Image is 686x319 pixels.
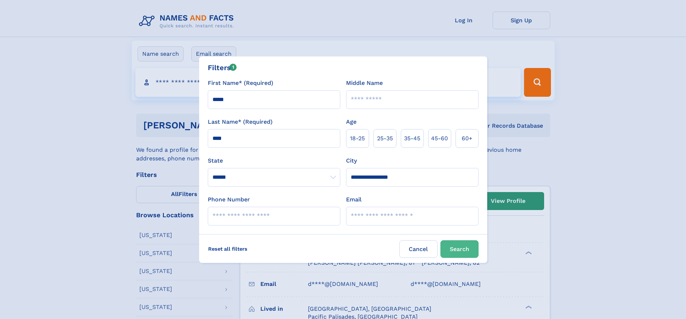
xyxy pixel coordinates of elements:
label: Middle Name [346,79,383,87]
span: 35‑45 [404,134,420,143]
span: 18‑25 [350,134,365,143]
label: First Name* (Required) [208,79,273,87]
span: 60+ [462,134,472,143]
label: Email [346,195,362,204]
label: Age [346,118,357,126]
span: 25‑35 [377,134,393,143]
label: Phone Number [208,195,250,204]
label: City [346,156,357,165]
label: Reset all filters [203,240,252,258]
div: Filters [208,62,237,73]
label: Cancel [399,240,438,258]
label: Last Name* (Required) [208,118,273,126]
button: Search [440,240,479,258]
span: 45‑60 [431,134,448,143]
label: State [208,156,340,165]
